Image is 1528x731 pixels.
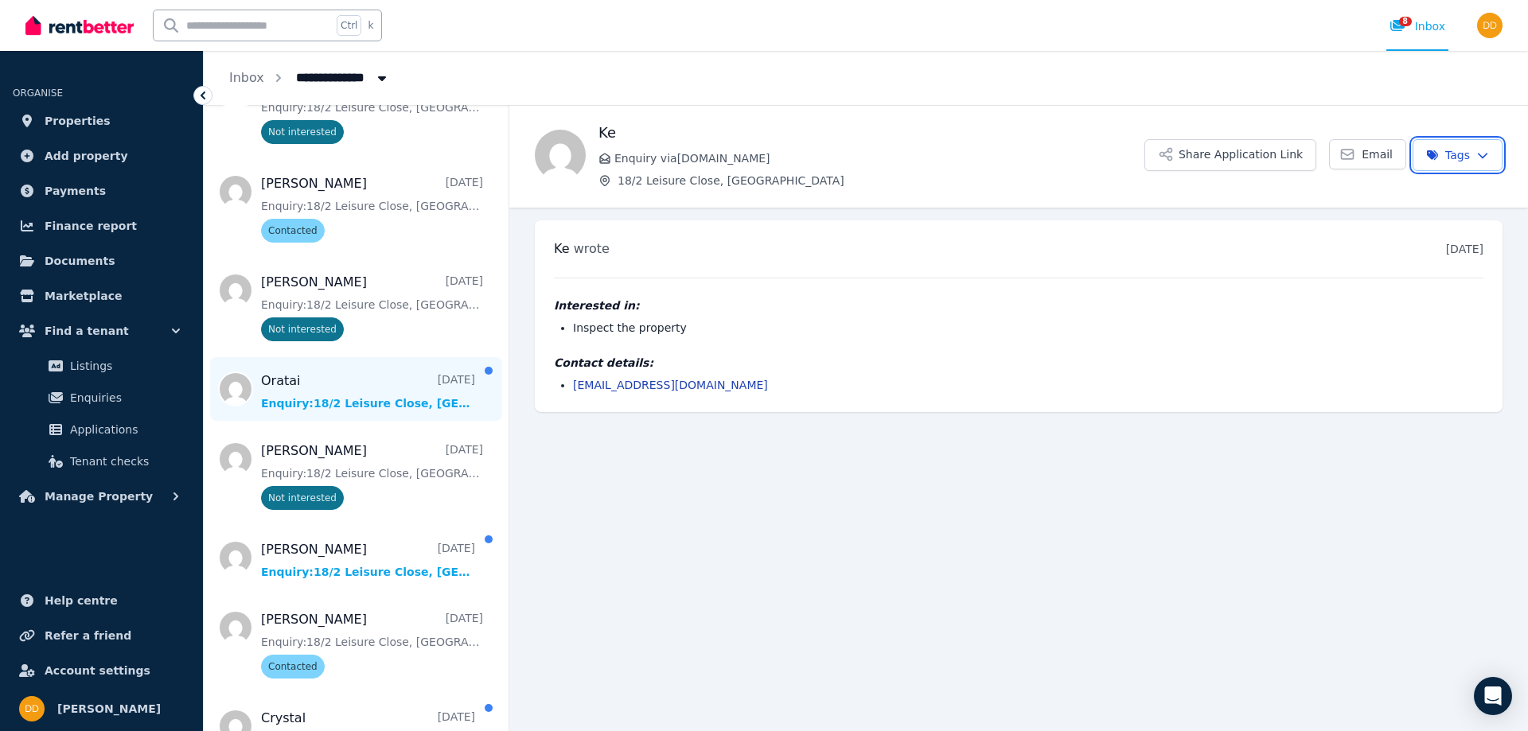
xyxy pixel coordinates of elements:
a: Inbox [229,70,264,85]
h1: Ke [598,122,1144,144]
span: Find a tenant [45,321,129,340]
a: Account settings [13,655,190,686]
span: k [368,19,373,32]
h4: Interested in: [554,297,1483,313]
span: ORGANISE [13,87,63,99]
a: [PERSON_NAME][DATE]Enquiry:18/2 Leisure Close, [GEOGRAPHIC_DATA].Not interested [261,441,483,510]
a: [PERSON_NAME][DATE]Enquiry:18/2 Leisure Close, [GEOGRAPHIC_DATA].Contacted [261,174,483,243]
a: Listings [19,350,184,382]
a: Properties [13,105,190,137]
span: wrote [574,241,610,256]
span: Account settings [45,661,150,680]
a: Applications [19,414,184,445]
button: Manage Property [13,480,190,512]
a: Enquiries [19,382,184,414]
span: Email [1362,146,1393,162]
nav: Breadcrumb [204,51,415,105]
a: Finance report [13,210,190,242]
a: Marketplace [13,280,190,312]
a: Enquiry:18/2 Leisure Close, [GEOGRAPHIC_DATA].Not interested [261,76,483,144]
span: Tenant checks [70,452,177,471]
span: Finance report [45,216,137,235]
h4: Contact details: [554,355,1483,371]
a: [PERSON_NAME][DATE]Enquiry:18/2 Leisure Close, [GEOGRAPHIC_DATA]. [261,540,475,580]
span: Ke [554,241,570,256]
img: Didianne Dinh Martin [19,696,45,721]
span: Tags [1426,147,1470,163]
span: Payments [45,181,106,200]
li: Inspect the property [573,320,1483,336]
a: Payments [13,175,190,207]
a: Refer a friend [13,620,190,651]
button: Share Application Link [1144,139,1316,171]
a: [PERSON_NAME][DATE]Enquiry:18/2 Leisure Close, [GEOGRAPHIC_DATA].Not interested [261,273,483,341]
a: Oratai[DATE]Enquiry:18/2 Leisure Close, [GEOGRAPHIC_DATA]. [261,371,475,411]
a: Add property [13,140,190,172]
span: Applications [70,420,177,439]
span: Enquiry via [DOMAIN_NAME] [614,150,1144,166]
span: Help centre [45,591,118,610]
div: Inbox [1390,18,1445,34]
span: [PERSON_NAME] [57,699,161,718]
a: [EMAIL_ADDRESS][DOMAIN_NAME] [573,379,768,391]
span: Add property [45,146,128,165]
span: Manage Property [45,487,153,506]
span: Listings [70,356,177,375]
a: Tenant checks [19,445,184,477]
span: Marketplace [45,286,122,305]
span: 8 [1399,17,1412,26]
span: Documents [45,251,115,270]
img: Ke [535,130,586,181]
span: Properties [45,111,111,130]
span: 18/2 Leisure Close, [GEOGRAPHIC_DATA] [618,173,1144,189]
span: Refer a friend [45,626,131,645]
div: Open Intercom Messenger [1474,677,1512,715]
a: Email [1329,139,1406,169]
button: Find a tenant [13,315,190,347]
a: Documents [13,245,190,277]
img: Didianne Dinh Martin [1477,13,1503,38]
span: Ctrl [337,15,361,36]
img: RentBetter [25,14,134,37]
time: [DATE] [1446,243,1483,255]
a: [PERSON_NAME][DATE]Enquiry:18/2 Leisure Close, [GEOGRAPHIC_DATA].Contacted [261,610,483,679]
span: Enquiries [70,388,177,407]
a: Help centre [13,585,190,616]
button: Tags [1413,139,1503,171]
